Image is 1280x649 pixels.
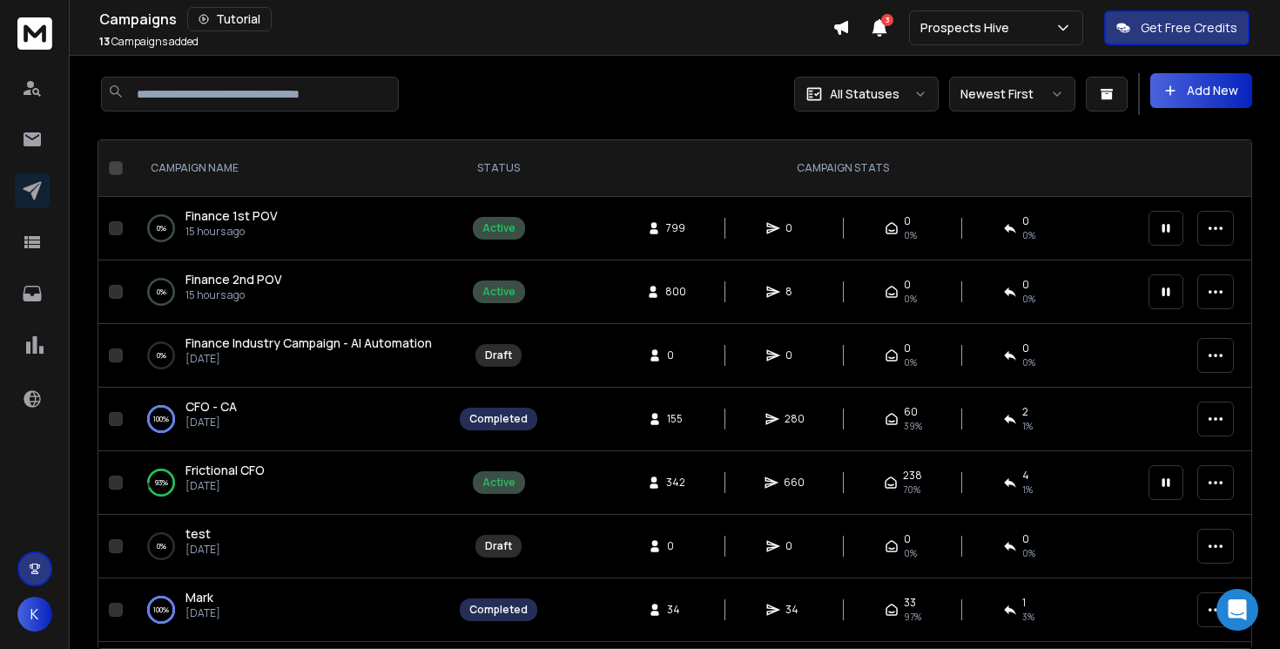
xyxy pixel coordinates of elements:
td: 0%Finance 1st POV15 hours ago [130,197,449,260]
td: 100%Mark[DATE] [130,578,449,642]
span: 3 [881,14,893,26]
button: K [17,597,52,632]
span: 39 % [904,419,922,433]
span: 0% [904,355,917,369]
div: Draft [485,348,512,362]
span: Finance 2nd POV [185,271,282,287]
p: 100 % [153,410,169,428]
p: Get Free Credits [1141,19,1237,37]
div: Active [482,221,515,235]
p: Campaigns added [99,35,199,49]
span: 3 % [1022,610,1034,624]
span: 0 [1022,214,1029,228]
a: test [185,525,211,543]
p: All Statuses [830,85,899,103]
div: Open Intercom Messenger [1216,589,1258,631]
span: 2 [1022,405,1028,419]
button: Newest First [949,77,1075,112]
span: 1 % [1022,483,1033,497]
span: 280 [785,412,805,426]
span: 0 [785,221,803,235]
div: Campaigns [99,7,832,31]
span: 34 [785,603,803,617]
span: 0% [1022,546,1035,560]
p: [DATE] [185,352,432,366]
span: 13 [99,34,110,49]
p: [DATE] [185,606,220,620]
span: 155 [667,412,684,426]
span: 4 [1022,469,1029,483]
a: Mark [185,589,213,606]
div: Active [482,285,515,299]
p: [DATE] [185,479,265,493]
span: 8 [785,285,803,299]
td: 100%CFO - CA[DATE] [130,388,449,451]
p: 0 % [157,537,166,555]
span: 70 % [903,483,920,497]
span: Finance 1st POV [185,207,278,224]
div: Active [482,476,515,490]
div: Completed [469,603,528,617]
p: 0 % [157,283,166,301]
p: [DATE] [185,416,237,429]
p: 15 hours ago [185,225,278,239]
span: 0 [785,348,803,362]
span: 0 [904,214,911,228]
button: Add New [1150,73,1252,108]
span: 1 [1022,596,1026,610]
a: Finance 1st POV [185,207,278,225]
span: 0% [904,546,917,560]
th: STATUS [449,140,548,197]
span: 0% [1022,355,1035,369]
span: 342 [666,476,685,490]
p: [DATE] [185,543,220,557]
td: 0%Finance 2nd POV15 hours ago [130,260,449,324]
span: 0 [1022,532,1029,546]
p: Prospects Hive [920,19,1016,37]
td: 93%Frictional CFO[DATE] [130,451,449,515]
td: 0%test[DATE] [130,515,449,578]
span: 0 [904,532,911,546]
span: 0 [785,539,803,553]
span: 799 [666,221,685,235]
span: 33 [904,596,916,610]
a: Finance 2nd POV [185,271,282,288]
span: 660 [784,476,805,490]
span: Mark [185,589,213,605]
span: 0 [904,341,911,355]
span: 0 [667,539,684,553]
span: 0 [667,348,684,362]
a: CFO - CA [185,398,237,416]
span: Finance Industry Campaign - AI Automation [185,335,432,351]
span: 0 [904,278,911,292]
span: 0% [1022,228,1035,242]
span: 1 % [1022,419,1033,433]
span: 0 % [1022,292,1035,306]
span: 800 [665,285,686,299]
span: test [185,525,211,542]
span: 0% [904,228,917,242]
button: Get Free Credits [1104,10,1250,45]
p: 15 hours ago [185,288,282,302]
a: Finance Industry Campaign - AI Automation [185,335,432,352]
span: Frictional CFO [185,462,265,478]
td: 0%Finance Industry Campaign - AI Automation[DATE] [130,324,449,388]
th: CAMPAIGN STATS [548,140,1138,197]
span: 0 % [904,292,917,306]
span: 34 [667,603,684,617]
p: 100 % [153,601,169,619]
span: 0 [1022,278,1029,292]
span: 97 % [904,610,921,624]
span: 0 [1022,341,1029,355]
span: 238 [903,469,922,483]
span: 60 [904,405,918,419]
div: Draft [485,539,512,553]
p: 93 % [155,474,168,491]
span: CFO - CA [185,398,237,415]
p: 0 % [157,347,166,364]
a: Frictional CFO [185,462,265,479]
div: Completed [469,412,528,426]
p: 0 % [157,220,166,237]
